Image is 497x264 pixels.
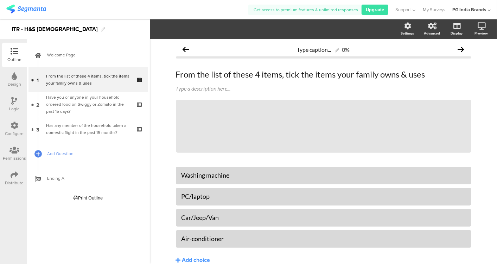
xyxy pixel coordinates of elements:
[47,150,137,157] span: Add Question
[47,175,137,182] span: Ending A
[3,155,26,161] div: Permissions
[297,46,331,53] span: Type caption...
[342,46,350,53] div: 0%
[5,130,24,137] div: Configure
[28,67,148,92] a: 1 From the list of these 4 items, tick the items your family owns & uses
[8,81,21,87] div: Design
[181,192,466,201] div: PC/laptop
[46,73,130,87] div: From the list of these 4 items, tick the items your family owns & uses
[28,166,148,191] a: Ending A
[37,76,39,84] span: 1
[7,56,21,63] div: Outline
[5,180,24,186] div: Distribute
[6,5,46,13] img: segmanta logo
[474,31,488,36] div: Preview
[74,195,103,201] div: Print Outline
[366,6,384,13] span: Upgrade
[36,100,39,108] span: 2
[28,92,148,117] a: 2 Have you or anyone in your household ordered food on Swiggy or Zomato in the past 15 days?
[176,85,471,92] div: Type a description here...
[47,51,137,59] span: Welcome Page
[36,125,39,133] span: 3
[46,94,130,115] div: Have you or anyone in your household ordered food on Swiggy or Zomato in the past 15 days?
[12,24,97,35] div: ITR - H&S [DEMOGRAPHIC_DATA]
[9,106,20,112] div: Logic
[46,122,130,136] div: Has any member of the household taken a domestic flight in the past 15 months?
[28,117,148,141] a: 3 Has any member of the household taken a domestic flight in the past 15 months?
[424,31,440,36] div: Advanced
[176,69,471,80] p: From the list of these 4 items, tick the items your family owns & uses
[396,6,411,13] span: Support
[181,171,466,179] div: Washing machine
[401,31,414,36] div: Settings
[181,214,466,222] div: Car/Jeep/Van
[451,31,463,36] div: Display
[452,6,486,13] div: PG India Brands
[28,43,148,67] a: Welcome Page
[254,7,358,13] span: Get access to premium features & unlimited responses
[181,235,466,243] div: Air-conditioner
[182,257,210,264] div: Add choice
